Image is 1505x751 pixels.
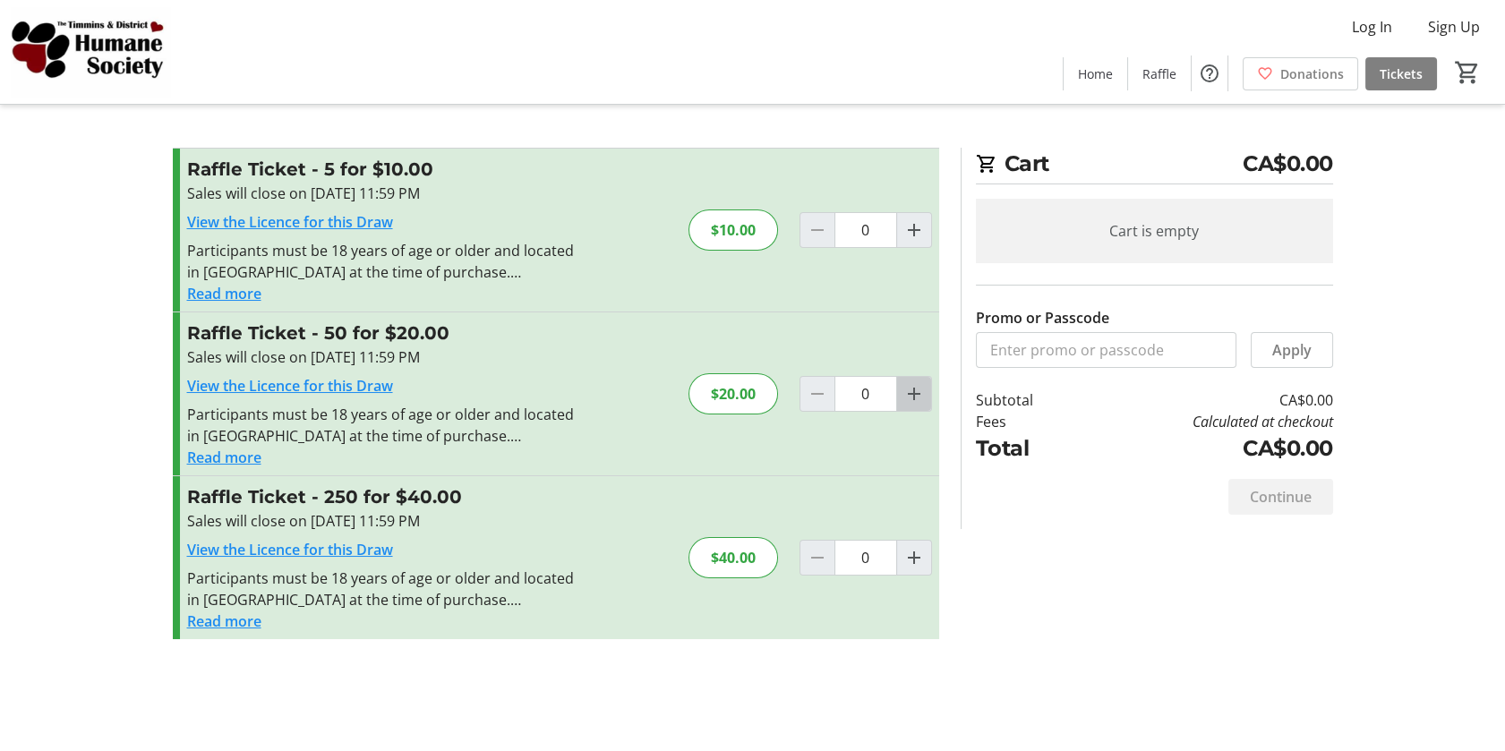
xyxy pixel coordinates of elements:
[1414,13,1494,41] button: Sign Up
[1243,148,1333,180] span: CA$0.00
[976,411,1080,432] td: Fees
[976,389,1080,411] td: Subtotal
[688,209,778,251] div: $10.00
[976,307,1109,329] label: Promo or Passcode
[187,212,393,232] a: View the Licence for this Draw
[1338,13,1407,41] button: Log In
[187,183,578,204] div: Sales will close on [DATE] 11:59 PM
[1079,432,1332,465] td: CA$0.00
[187,404,578,447] div: Participants must be 18 years of age or older and located in [GEOGRAPHIC_DATA] at the time of pur...
[834,376,897,412] input: Raffle Ticket Quantity
[897,541,931,575] button: Increment by one
[187,283,261,304] button: Read more
[976,199,1333,263] div: Cart is empty
[187,320,578,346] h3: Raffle Ticket - 50 for $20.00
[187,540,393,559] a: View the Licence for this Draw
[1079,389,1332,411] td: CA$0.00
[1079,411,1332,432] td: Calculated at checkout
[187,447,261,468] button: Read more
[1365,57,1437,90] a: Tickets
[1380,64,1423,83] span: Tickets
[1078,64,1113,83] span: Home
[1128,57,1191,90] a: Raffle
[1192,55,1227,91] button: Help
[976,332,1236,368] input: Enter promo or passcode
[1142,64,1176,83] span: Raffle
[1251,332,1333,368] button: Apply
[187,510,578,532] div: Sales will close on [DATE] 11:59 PM
[1428,16,1480,38] span: Sign Up
[1272,339,1312,361] span: Apply
[976,148,1333,184] h2: Cart
[688,537,778,578] div: $40.00
[897,213,931,247] button: Increment by one
[187,568,578,610] div: Participants must be 18 years of age or older and located in [GEOGRAPHIC_DATA] at the time of pur...
[1064,57,1127,90] a: Home
[976,432,1080,465] td: Total
[187,483,578,510] h3: Raffle Ticket - 250 for $40.00
[1280,64,1344,83] span: Donations
[187,610,261,632] button: Read more
[834,212,897,248] input: Raffle Ticket Quantity
[1243,57,1358,90] a: Donations
[11,7,170,97] img: Timmins and District Humane Society's Logo
[187,376,393,396] a: View the Licence for this Draw
[1352,16,1392,38] span: Log In
[187,240,578,283] div: Participants must be 18 years of age or older and located in [GEOGRAPHIC_DATA] at the time of pur...
[834,540,897,576] input: Raffle Ticket Quantity
[897,377,931,411] button: Increment by one
[187,156,578,183] h3: Raffle Ticket - 5 for $10.00
[1451,56,1484,89] button: Cart
[187,346,578,368] div: Sales will close on [DATE] 11:59 PM
[688,373,778,414] div: $20.00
